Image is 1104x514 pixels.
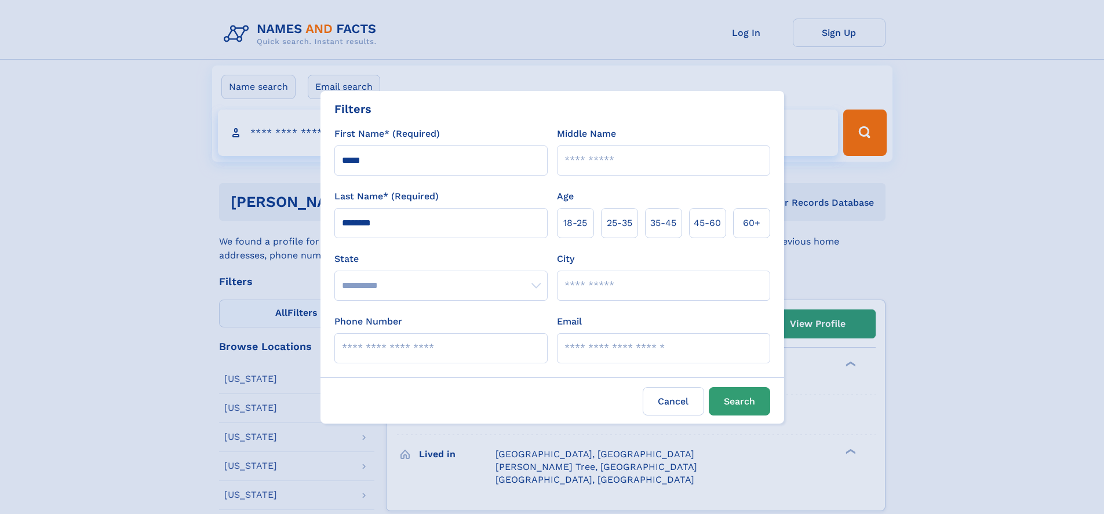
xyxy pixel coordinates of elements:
[643,387,704,415] label: Cancel
[334,315,402,329] label: Phone Number
[334,252,548,266] label: State
[557,252,574,266] label: City
[557,189,574,203] label: Age
[557,127,616,141] label: Middle Name
[694,216,721,230] span: 45‑60
[557,315,582,329] label: Email
[743,216,760,230] span: 60+
[334,127,440,141] label: First Name* (Required)
[563,216,587,230] span: 18‑25
[709,387,770,415] button: Search
[607,216,632,230] span: 25‑35
[334,100,371,118] div: Filters
[334,189,439,203] label: Last Name* (Required)
[650,216,676,230] span: 35‑45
